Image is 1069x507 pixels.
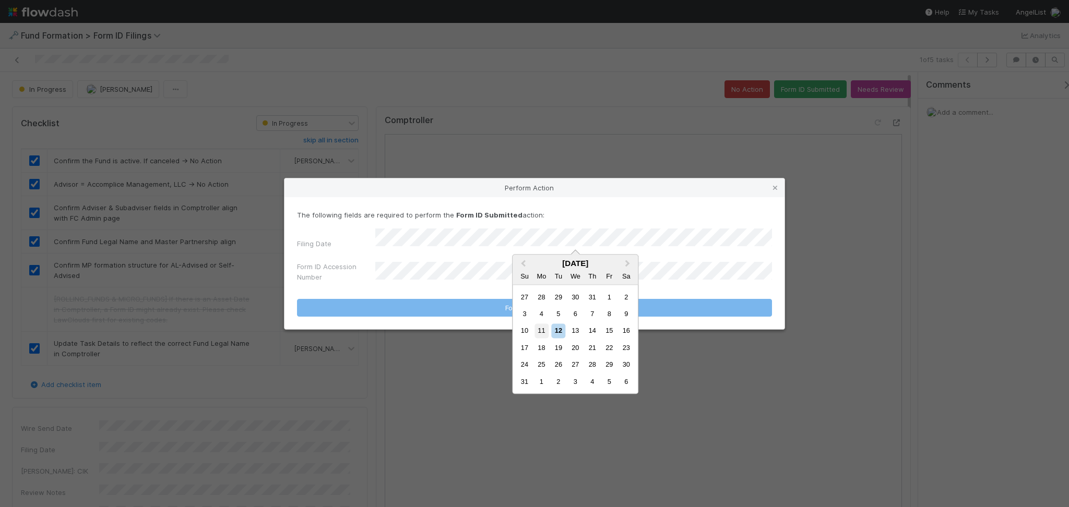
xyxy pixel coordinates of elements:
[568,358,583,372] div: Choose Wednesday, August 27th, 2025
[551,375,565,389] div: Choose Tuesday, September 2nd, 2025
[602,290,616,304] div: Choose Friday, August 1st, 2025
[568,269,583,283] div: Wednesday
[585,290,599,304] div: Choose Thursday, July 31st, 2025
[585,307,599,321] div: Choose Thursday, August 7th, 2025
[551,269,565,283] div: Tuesday
[585,269,599,283] div: Thursday
[620,256,637,272] button: Next Month
[619,324,633,338] div: Choose Saturday, August 16th, 2025
[619,269,633,283] div: Saturday
[619,358,633,372] div: Choose Saturday, August 30th, 2025
[297,261,375,282] label: Form ID Accession Number
[619,375,633,389] div: Choose Saturday, September 6th, 2025
[551,290,565,304] div: Choose Tuesday, July 29th, 2025
[619,341,633,355] div: Choose Saturday, August 23rd, 2025
[585,341,599,355] div: Choose Thursday, August 21st, 2025
[297,210,772,220] p: The following fields are required to perform the action:
[534,358,549,372] div: Choose Monday, August 25th, 2025
[568,341,583,355] div: Choose Wednesday, August 20th, 2025
[602,358,616,372] div: Choose Friday, August 29th, 2025
[551,341,565,355] div: Choose Tuesday, August 19th, 2025
[602,307,616,321] div: Choose Friday, August 8th, 2025
[551,324,565,338] div: Choose Tuesday, August 12th, 2025
[585,358,599,372] div: Choose Thursday, August 28th, 2025
[568,375,583,389] div: Choose Wednesday, September 3rd, 2025
[534,290,549,304] div: Choose Monday, July 28th, 2025
[517,324,531,338] div: Choose Sunday, August 10th, 2025
[297,238,331,249] label: Filing Date
[568,290,583,304] div: Choose Wednesday, July 30th, 2025
[568,307,583,321] div: Choose Wednesday, August 6th, 2025
[517,269,531,283] div: Sunday
[534,307,549,321] div: Choose Monday, August 4th, 2025
[619,290,633,304] div: Choose Saturday, August 2nd, 2025
[512,254,638,394] div: Choose Date
[516,288,635,390] div: Month August, 2025
[534,341,549,355] div: Choose Monday, August 18th, 2025
[297,299,772,317] button: Form ID Submitted
[551,358,565,372] div: Choose Tuesday, August 26th, 2025
[585,375,599,389] div: Choose Thursday, September 4th, 2025
[602,375,616,389] div: Choose Friday, September 5th, 2025
[513,259,638,268] div: [DATE]
[284,178,785,197] div: Perform Action
[517,341,531,355] div: Choose Sunday, August 17th, 2025
[534,324,549,338] div: Choose Monday, August 11th, 2025
[568,324,583,338] div: Choose Wednesday, August 13th, 2025
[619,307,633,321] div: Choose Saturday, August 9th, 2025
[517,358,531,372] div: Choose Sunday, August 24th, 2025
[517,307,531,321] div: Choose Sunday, August 3rd, 2025
[534,269,549,283] div: Monday
[517,290,531,304] div: Choose Sunday, July 27th, 2025
[456,211,522,219] strong: Form ID Submitted
[517,375,531,389] div: Choose Sunday, August 31st, 2025
[585,324,599,338] div: Choose Thursday, August 14th, 2025
[534,375,549,389] div: Choose Monday, September 1st, 2025
[551,307,565,321] div: Choose Tuesday, August 5th, 2025
[602,269,616,283] div: Friday
[514,256,530,272] button: Previous Month
[602,341,616,355] div: Choose Friday, August 22nd, 2025
[602,324,616,338] div: Choose Friday, August 15th, 2025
